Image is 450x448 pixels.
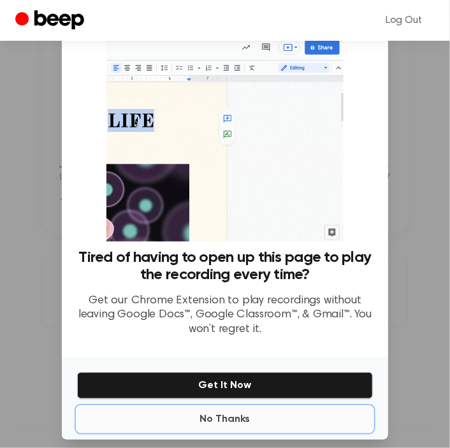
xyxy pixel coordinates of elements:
button: Get It Now [77,372,373,399]
img: Beep extension in action [106,36,343,242]
a: Beep [15,8,87,33]
a: Log Out [373,5,435,36]
h3: Tired of having to open up this page to play the recording every time? [77,249,373,284]
p: Get our Chrome Extension to play recordings without leaving Google Docs™, Google Classroom™, & Gm... [77,294,373,337]
button: No Thanks [77,407,373,432]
